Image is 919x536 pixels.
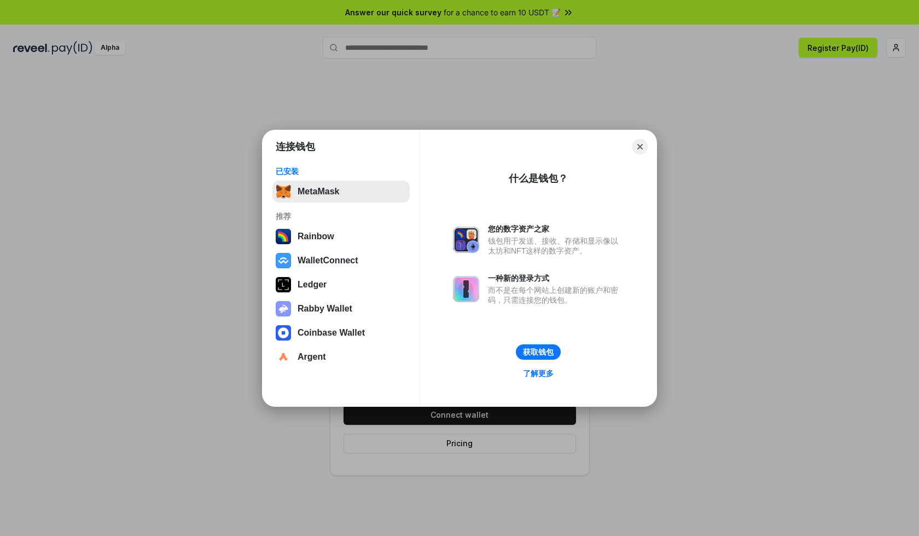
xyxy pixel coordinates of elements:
[272,298,410,320] button: Rabby Wallet
[298,304,352,314] div: Rabby Wallet
[272,274,410,296] button: Ledger
[276,253,291,268] img: svg+xml,%3Csvg%20width%3D%2228%22%20height%3D%2228%22%20viewBox%3D%220%200%2028%2028%22%20fill%3D...
[516,366,560,381] a: 了解更多
[523,368,554,378] div: 了解更多
[276,184,291,199] img: svg+xml,%3Csvg%20fill%3D%22none%22%20height%3D%2233%22%20viewBox%3D%220%200%2035%2033%22%20width%...
[488,285,624,305] div: 而不是在每个网站上创建新的账户和密码，只需连接您的钱包。
[488,224,624,234] div: 您的数字资产之家
[453,227,479,253] img: svg+xml,%3Csvg%20xmlns%3D%22http%3A%2F%2Fwww.w3.org%2F2000%2Fsvg%22%20fill%3D%22none%22%20viewBox...
[272,181,410,203] button: MetaMask
[488,236,624,256] div: 钱包用于发送、接收、存储和显示像以太坊和NFT这样的数字资产。
[298,256,358,266] div: WalletConnect
[298,187,339,197] div: MetaMask
[272,226,410,247] button: Rainbow
[276,325,291,341] img: svg+xml,%3Csvg%20width%3D%2228%22%20height%3D%2228%22%20viewBox%3D%220%200%2028%2028%22%20fill%3D...
[298,352,326,362] div: Argent
[276,140,315,153] h1: 连接钱包
[298,232,334,241] div: Rainbow
[632,139,648,154] button: Close
[453,276,479,302] img: svg+xml,%3Csvg%20xmlns%3D%22http%3A%2F%2Fwww.w3.org%2F2000%2Fsvg%22%20fill%3D%22none%22%20viewBox...
[298,280,327,290] div: Ledger
[276,211,406,221] div: 推荐
[272,346,410,368] button: Argent
[298,328,365,338] div: Coinbase Wallet
[276,301,291,316] img: svg+xml,%3Csvg%20xmlns%3D%22http%3A%2F%2Fwww.w3.org%2F2000%2Fsvg%22%20fill%3D%22none%22%20viewBox...
[272,250,410,272] button: WalletConnect
[276,166,406,176] div: 已安装
[516,344,561,360] button: 获取钱包
[276,229,291,244] img: svg+xml,%3Csvg%20width%3D%22120%22%20height%3D%22120%22%20viewBox%3D%220%200%20120%20120%22%20fil...
[276,349,291,365] img: svg+xml,%3Csvg%20width%3D%2228%22%20height%3D%2228%22%20viewBox%3D%220%200%2028%2028%22%20fill%3D...
[488,273,624,283] div: 一种新的登录方式
[509,172,568,185] div: 什么是钱包？
[276,277,291,292] img: svg+xml,%3Csvg%20xmlns%3D%22http%3A%2F%2Fwww.w3.org%2F2000%2Fsvg%22%20width%3D%2228%22%20height%3...
[272,322,410,344] button: Coinbase Wallet
[523,347,554,357] div: 获取钱包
